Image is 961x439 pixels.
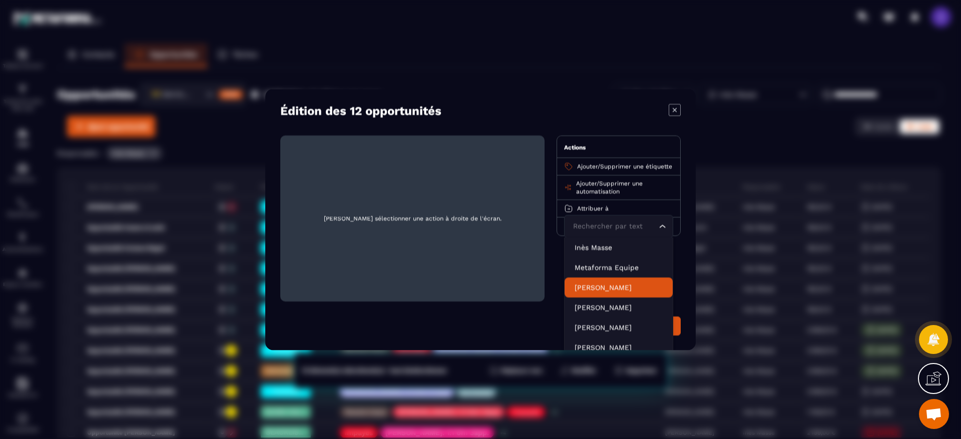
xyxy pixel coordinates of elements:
[575,282,663,292] p: Marjorie Falempin
[576,180,597,187] span: Ajouter
[564,215,673,238] div: Search for option
[571,221,657,232] input: Search for option
[919,399,949,429] div: Ouvrir le chat
[575,302,663,312] p: Robin Pontoise
[575,342,663,352] p: Kathy Monteiro
[576,179,673,195] p: /
[576,180,643,195] span: Supprimer une automatisation
[564,144,586,151] span: Actions
[288,143,537,293] span: [PERSON_NAME] sélectionner une action à droite de l'écran.
[577,162,672,170] p: /
[575,322,663,332] p: Terry Deplanque
[575,262,663,272] p: Metaforma Equipe
[577,205,609,212] span: Attribuer à
[280,104,441,118] h4: Édition des 12 opportunités
[577,163,598,170] span: Ajouter
[575,242,663,252] p: Inès Masse
[600,163,672,170] span: Supprimer une étiquette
